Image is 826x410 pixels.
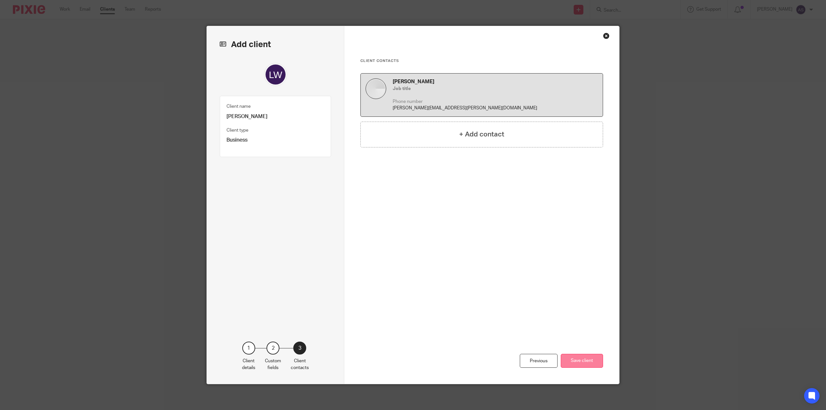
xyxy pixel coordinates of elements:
[227,127,248,134] label: Client type
[393,85,598,92] h5: Job title
[264,63,287,86] img: svg%3E
[242,342,255,355] div: 1
[393,78,598,85] h4: [PERSON_NAME]
[561,354,603,368] button: Save client
[603,33,609,39] div: Close this dialog window
[220,39,331,50] h2: Add client
[393,98,598,105] p: Phone number
[293,342,306,355] div: 3
[520,354,558,368] div: Previous
[227,137,324,144] p: Business
[242,358,255,371] p: Client details
[227,103,251,110] label: Client name
[265,358,281,371] p: Custom fields
[366,78,386,99] img: default.jpg
[393,105,598,111] p: [PERSON_NAME][EMAIL_ADDRESS][PERSON_NAME][DOMAIN_NAME]
[360,58,603,64] h3: Client contacts
[267,342,279,355] div: 2
[227,113,324,120] p: [PERSON_NAME]
[291,358,309,371] p: Client contacts
[459,129,504,139] h4: + Add contact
